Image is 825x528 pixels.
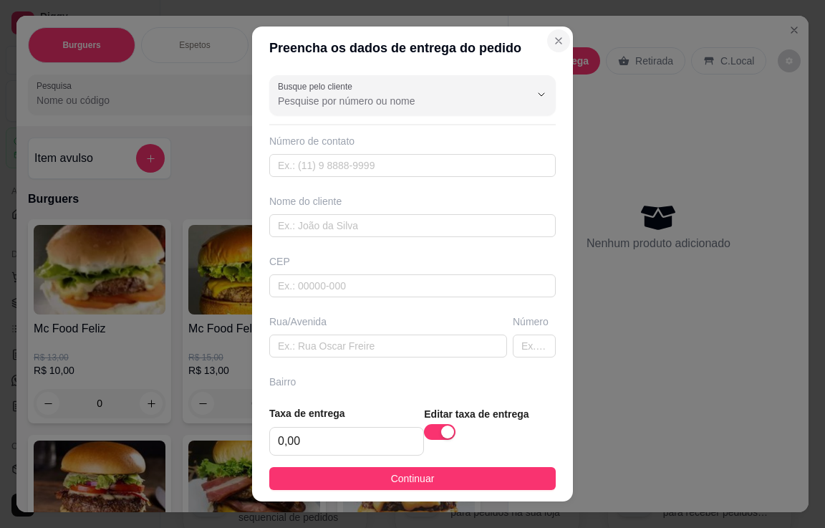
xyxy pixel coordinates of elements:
[269,214,556,237] input: Ex.: João da Silva
[269,408,345,419] strong: Taxa de entrega
[269,254,556,269] div: CEP
[269,194,556,208] div: Nome do cliente
[424,408,529,420] strong: Editar taxa de entrega
[269,154,556,177] input: Ex.: (11) 9 8888-9999
[513,315,556,329] div: Número
[278,94,507,108] input: Busque pelo cliente
[269,134,556,148] div: Número de contato
[530,83,553,106] button: Show suggestions
[513,335,556,357] input: Ex.: 44
[269,467,556,490] button: Continuar
[269,274,556,297] input: Ex.: 00000-000
[269,335,507,357] input: Ex.: Rua Oscar Freire
[269,375,556,389] div: Bairro
[547,29,570,52] button: Close
[278,80,357,92] label: Busque pelo cliente
[252,27,573,69] header: Preencha os dados de entrega do pedido
[391,471,435,486] span: Continuar
[269,315,507,329] div: Rua/Avenida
